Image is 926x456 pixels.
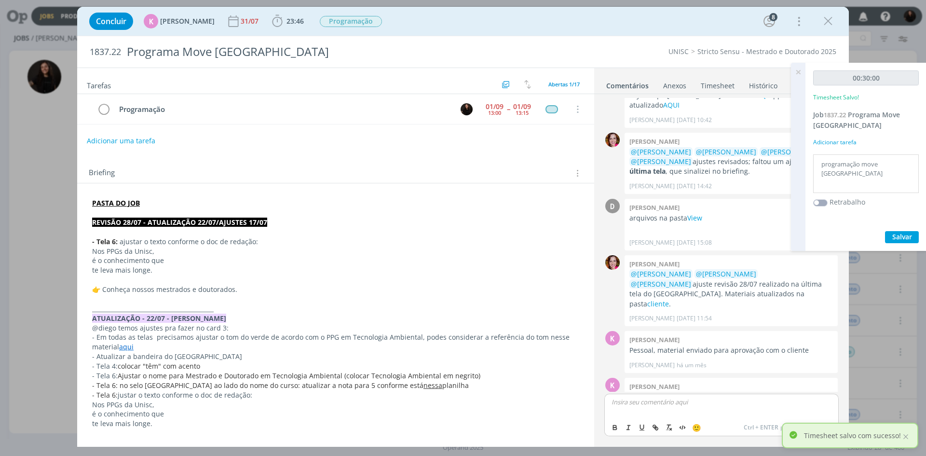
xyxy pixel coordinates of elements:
[629,213,833,223] p: arquivos na pasta
[92,218,267,227] strong: REVISÃO 28/07 - ATUALIZAÇÃO 22/07/AJUSTES 17/07
[605,133,620,147] img: B
[87,79,111,90] span: Tarefas
[647,299,669,308] a: cliente
[629,157,814,176] strong: na última tela
[319,15,382,28] button: Programação
[663,81,686,91] div: Anexos
[92,314,226,323] strong: ATUALIZAÇÃO - 22/07 - [PERSON_NAME]
[813,110,900,130] span: Programa Move [GEOGRAPHIC_DATA]
[605,255,620,270] img: B
[892,232,912,241] span: Salvar
[690,422,703,433] button: 🙂
[92,361,579,371] p: - Tela 4:
[92,237,579,247] p: ajustar o texto conforme o doc de redação:
[92,400,579,410] p: Nos PPGs da Unisc,
[92,352,579,361] p: - Atualizar a bandeira do [GEOGRAPHIC_DATA]
[92,265,579,275] p: te leva mais longe.
[629,203,680,212] b: [PERSON_NAME]
[320,16,382,27] span: Programação
[115,103,451,115] div: Programação
[677,182,712,191] span: [DATE] 14:42
[92,256,579,265] p: é o conhecimento que
[89,167,115,180] span: Briefing
[92,438,579,448] p: 👉 Conheça nossos mestrados e doutorados.
[663,100,680,110] a: AQUI
[270,14,306,29] button: 23:46
[144,14,158,28] div: K
[804,430,901,441] p: Timesheet salvo com sucesso!
[631,269,691,278] span: @[PERSON_NAME]
[92,247,579,256] p: Nos PPGs da Unisc,
[92,390,118,400] span: - Tela 6:
[486,103,504,110] div: 01/09
[749,77,778,91] a: Histórico
[631,279,691,289] span: @[PERSON_NAME]
[77,7,849,447] div: dialog
[241,18,260,25] div: 31/07
[90,47,121,57] span: 1837.22
[160,18,215,25] span: [PERSON_NAME]
[629,382,680,391] b: [PERSON_NAME]
[813,93,859,102] p: Timesheet Salvo!
[631,147,691,156] span: @[PERSON_NAME]
[605,199,620,213] div: D
[696,147,756,156] span: @[PERSON_NAME]
[423,381,442,390] a: nessa
[668,47,689,56] a: UNISC
[605,378,620,392] div: K
[516,110,529,115] div: 13:15
[92,198,140,207] strong: PASTA DO JOB
[629,345,833,355] p: Pessoal, material enviado para aprovação com o cliente
[144,14,215,28] button: K[PERSON_NAME]
[548,81,580,88] span: Abertas 1/17
[118,371,480,380] span: Ajustar o nome para Mestrado e Doutorado em Tecnologia Ambiental (colocar Tecnologia Ambiental em...
[687,213,702,222] a: View
[119,342,134,351] a: aqui
[677,361,707,370] span: há um mês
[92,390,579,400] p: justar o texto conforme o doc de redação:
[606,77,649,91] a: Comentários
[92,332,579,352] p: - Em todas as telas precisamos ajustar o tom do verde de acordo com o PPG em Tecnologia Ambiental...
[677,116,712,124] span: [DATE] 10:42
[700,77,735,91] a: Timesheet
[629,335,680,344] b: [PERSON_NAME]
[629,91,833,111] p: Layout dpo [PERSON_NAME] atualizado ppt atualizado
[118,361,200,371] span: colocar "têm" com acento
[92,409,579,419] p: é o conhecimento que
[92,371,579,381] p: - Tela 6:
[89,13,133,30] button: Concluir
[631,157,691,166] span: @[PERSON_NAME]
[461,103,473,115] img: S
[96,17,126,25] span: Concluir
[629,147,833,177] p: ajustes revisados; faltou um ajuste , que sinalizei no briefing.
[677,238,712,247] span: [DATE] 15:08
[286,16,304,26] span: 23:46
[769,13,777,21] div: 8
[824,111,846,119] span: 1837.22
[605,331,620,345] div: K
[92,381,423,390] span: - Tela 6: no selo [GEOGRAPHIC_DATA] ao lado do nome do curso: atualizar a nota para 5 conforme está
[629,137,680,146] b: [PERSON_NAME]
[830,197,865,207] label: Retrabalho
[92,304,579,314] p: __________________________________________
[629,116,675,124] p: [PERSON_NAME]
[524,80,531,89] img: arrow-down-up.svg
[696,269,756,278] span: @[PERSON_NAME]
[513,103,531,110] div: 01/09
[629,260,680,268] b: [PERSON_NAME]
[697,47,836,56] a: Stricto Sensu - Mestrado e Doutorado 2025
[488,110,501,115] div: 13:00
[813,110,900,130] a: Job1837.22Programa Move [GEOGRAPHIC_DATA]
[692,423,701,432] span: 🙂
[677,314,712,323] span: [DATE] 11:54
[885,231,919,243] button: Salvar
[629,361,675,370] p: [PERSON_NAME]
[629,182,675,191] p: [PERSON_NAME]
[813,138,919,147] div: Adicionar tarefa
[92,285,579,294] p: 👉 Conheça nossos mestrados e doutorados.
[123,40,521,64] div: Programa Move [GEOGRAPHIC_DATA]
[744,423,780,432] span: Ctrl + ENTER
[761,147,821,156] span: @[PERSON_NAME]
[92,237,118,246] strong: - Tela 6:
[757,91,773,100] a: AQUI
